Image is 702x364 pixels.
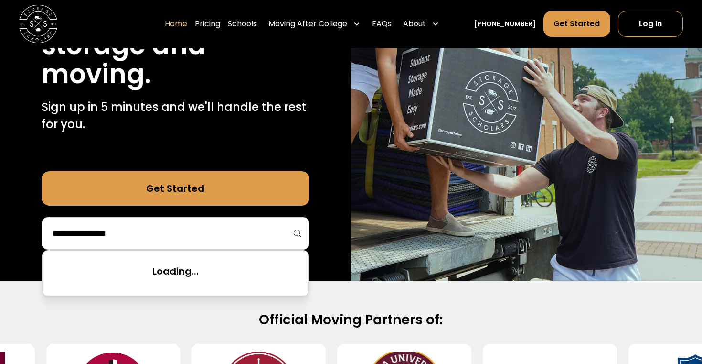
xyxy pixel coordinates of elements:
[403,18,426,30] div: About
[165,11,187,37] a: Home
[372,11,392,37] a: FAQs
[42,2,309,89] h1: Stress free student storage and moving.
[268,18,347,30] div: Moving After College
[195,11,220,37] a: Pricing
[618,11,683,37] a: Log In
[42,171,309,206] a: Get Started
[265,11,364,37] div: Moving After College
[19,5,57,43] img: Storage Scholars main logo
[42,99,309,133] p: Sign up in 5 minutes and we'll handle the rest for you.
[228,11,257,37] a: Schools
[44,311,657,329] h2: Official Moving Partners of:
[474,19,536,29] a: [PHONE_NUMBER]
[543,11,610,37] a: Get Started
[399,11,443,37] div: About
[19,5,57,43] a: home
